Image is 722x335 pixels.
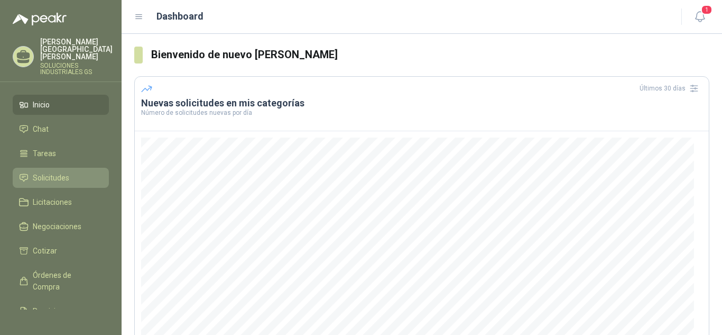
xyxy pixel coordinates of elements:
[13,143,109,164] a: Tareas
[33,172,69,184] span: Solicitudes
[640,80,702,97] div: Últimos 30 días
[13,168,109,188] a: Solicitudes
[156,9,203,24] h1: Dashboard
[33,123,49,135] span: Chat
[40,62,113,75] p: SOLUCIONES INDUSTRIALES GS
[13,265,109,297] a: Órdenes de Compra
[33,245,57,257] span: Cotizar
[13,301,109,321] a: Remisiones
[13,216,109,237] a: Negociaciones
[141,97,702,110] h3: Nuevas solicitudes en mis categorías
[33,196,72,208] span: Licitaciones
[13,192,109,212] a: Licitaciones
[690,7,709,26] button: 1
[13,119,109,139] a: Chat
[701,5,712,15] span: 1
[33,148,56,159] span: Tareas
[13,13,67,25] img: Logo peakr
[33,269,99,293] span: Órdenes de Compra
[33,221,81,232] span: Negociaciones
[141,110,702,116] p: Número de solicitudes nuevas por día
[13,241,109,261] a: Cotizar
[151,47,709,63] h3: Bienvenido de nuevo [PERSON_NAME]
[13,95,109,115] a: Inicio
[33,305,72,317] span: Remisiones
[33,99,50,111] span: Inicio
[40,38,113,60] p: [PERSON_NAME] [GEOGRAPHIC_DATA][PERSON_NAME]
